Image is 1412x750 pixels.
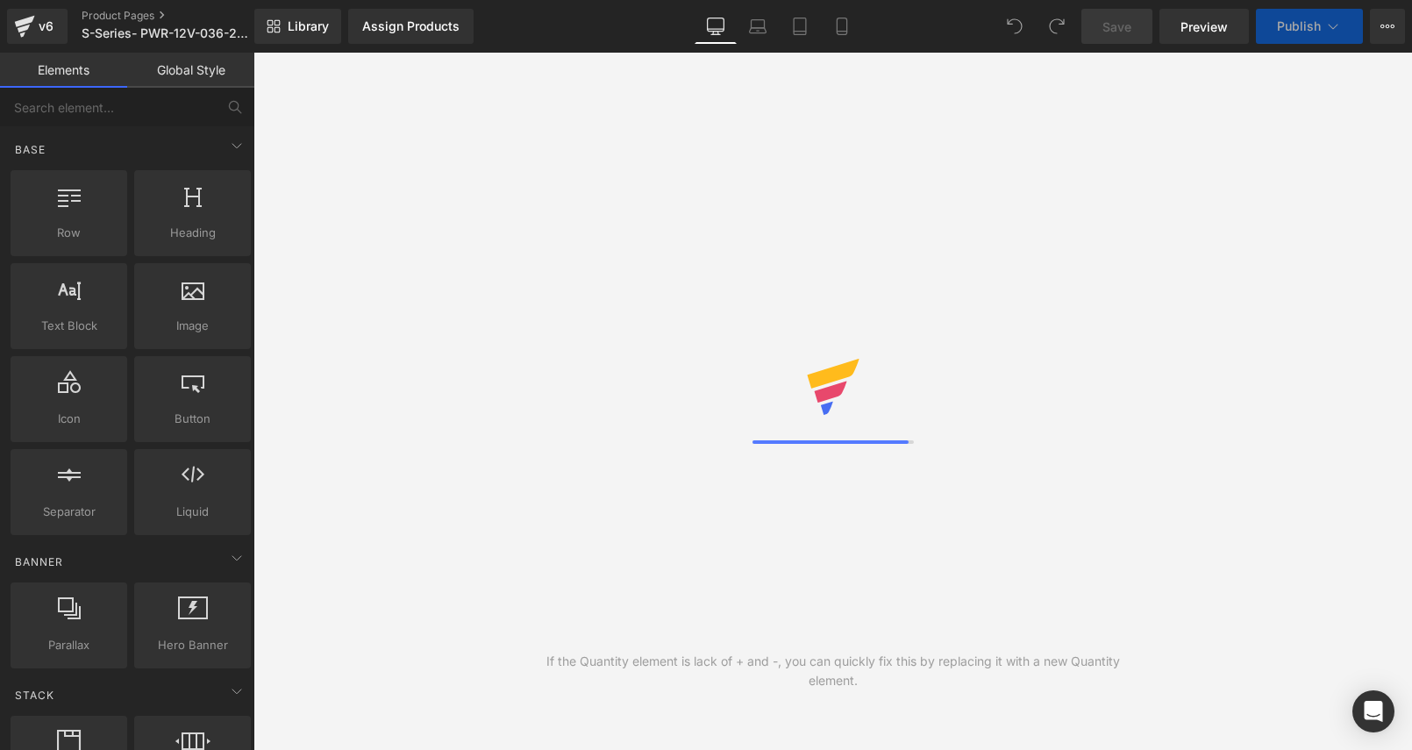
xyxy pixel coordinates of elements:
div: Open Intercom Messenger [1352,690,1394,732]
button: More [1370,9,1405,44]
span: Icon [16,410,122,428]
a: New Library [254,9,341,44]
span: Parallax [16,636,122,654]
span: Banner [13,554,65,570]
span: Library [288,18,329,34]
div: Assign Products [362,19,460,33]
a: v6 [7,9,68,44]
span: Heading [139,224,246,242]
button: Undo [997,9,1032,44]
span: Liquid [139,503,246,521]
span: Image [139,317,246,335]
span: Hero Banner [139,636,246,654]
span: Row [16,224,122,242]
span: S-Series- PWR-12V-036-20-U-D-S [82,26,250,40]
button: Redo [1039,9,1074,44]
span: Stack [13,687,56,704]
span: Text Block [16,317,122,335]
span: Base [13,141,47,158]
a: Global Style [127,53,254,88]
button: Publish [1256,9,1363,44]
span: Publish [1277,19,1321,33]
a: Mobile [821,9,863,44]
a: Laptop [737,9,779,44]
div: If the Quantity element is lack of + and -, you can quickly fix this by replacing it with a new Q... [543,652,1123,690]
div: v6 [35,15,57,38]
a: Product Pages [82,9,283,23]
a: Tablet [779,9,821,44]
span: Separator [16,503,122,521]
a: Desktop [695,9,737,44]
span: Save [1102,18,1131,36]
span: Preview [1180,18,1228,36]
span: Button [139,410,246,428]
a: Preview [1159,9,1249,44]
